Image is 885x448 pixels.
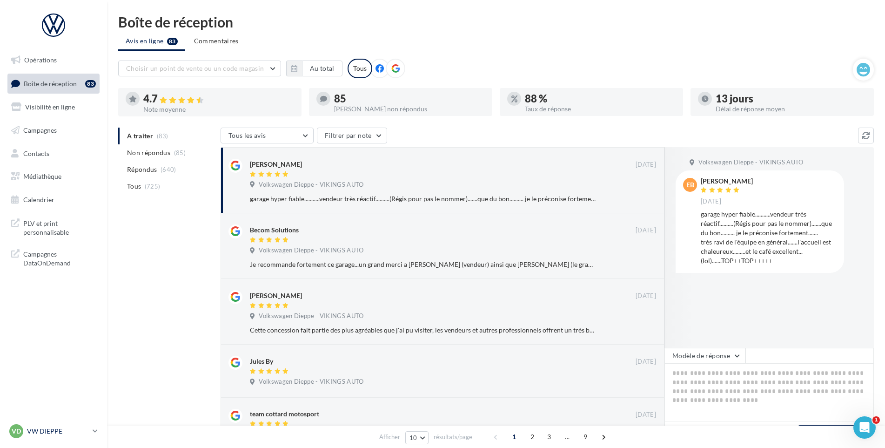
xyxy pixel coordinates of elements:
[542,429,556,444] span: 3
[636,411,656,419] span: [DATE]
[701,178,753,184] div: [PERSON_NAME]
[6,244,101,272] a: Campagnes DataOnDemand
[6,213,101,241] a: PLV et print personnalisable
[6,144,101,163] a: Contacts
[872,416,880,424] span: 1
[250,291,302,300] div: [PERSON_NAME]
[25,103,75,111] span: Visibilité en ligne
[12,427,21,436] span: VD
[174,149,186,156] span: (85)
[118,15,874,29] div: Boîte de réception
[23,126,57,134] span: Campagnes
[379,433,400,441] span: Afficher
[143,106,294,113] div: Note moyenne
[250,225,299,235] div: Becom Solutions
[6,74,101,94] a: Boîte de réception83
[250,194,596,204] div: garage hyper fiable...........vendeur très réactif..........(Régis pour pas le nommer).......que ...
[334,94,485,104] div: 85
[127,182,141,191] span: Tous
[525,429,540,444] span: 2
[664,348,745,364] button: Modèle de réponse
[334,106,485,112] div: [PERSON_NAME] non répondus
[259,181,363,189] span: Volkswagen Dieppe - VIKINGS AUTO
[143,94,294,104] div: 4.7
[434,433,472,441] span: résultats/page
[24,79,77,87] span: Boîte de réception
[716,106,866,112] div: Délai de réponse moyen
[636,226,656,235] span: [DATE]
[127,148,170,157] span: Non répondus
[6,121,101,140] a: Campagnes
[507,429,522,444] span: 1
[6,50,101,70] a: Opérations
[405,431,429,444] button: 10
[701,197,721,206] span: [DATE]
[23,217,96,237] span: PLV et print personnalisable
[701,210,837,265] div: garage hyper fiable...........vendeur très réactif..........(Régis pour pas le nommer).......que ...
[636,358,656,366] span: [DATE]
[259,246,363,255] span: Volkswagen Dieppe - VIKINGS AUTO
[560,429,575,444] span: ...
[259,378,363,386] span: Volkswagen Dieppe - VIKINGS AUTO
[302,61,342,76] button: Au total
[259,312,363,320] span: Volkswagen Dieppe - VIKINGS AUTO
[409,434,417,441] span: 10
[716,94,866,104] div: 13 jours
[698,158,803,167] span: Volkswagen Dieppe - VIKINGS AUTO
[161,166,176,173] span: (640)
[853,416,876,439] iframe: Intercom live chat
[250,326,596,335] div: Cette concession fait partie des plus agréables que j'ai pu visiter, les vendeurs et autres profe...
[24,56,57,64] span: Opérations
[23,196,54,204] span: Calendrier
[23,149,49,157] span: Contacts
[317,128,387,143] button: Filtrer par note
[250,260,596,269] div: Je recommande fortement ce garage...un grand merci a [PERSON_NAME] (vendeur) ainsi que [PERSON_NA...
[578,429,593,444] span: 9
[127,165,157,174] span: Répondus
[348,59,372,78] div: Tous
[6,190,101,210] a: Calendrier
[250,409,319,419] div: team cottard motosport
[6,97,101,117] a: Visibilité en ligne
[525,94,676,104] div: 88 %
[7,422,100,440] a: VD VW DIEPPE
[126,64,264,72] span: Choisir un point de vente ou un code magasin
[686,180,694,190] span: EB
[23,172,61,180] span: Médiathèque
[27,427,89,436] p: VW DIEPPE
[636,292,656,300] span: [DATE]
[118,61,281,76] button: Choisir un point de vente ou un code magasin
[286,61,342,76] button: Au total
[85,80,96,88] div: 83
[145,183,161,190] span: (725)
[636,161,656,169] span: [DATE]
[228,131,266,139] span: Tous les avis
[250,160,302,169] div: [PERSON_NAME]
[6,167,101,186] a: Médiathèque
[194,36,239,46] span: Commentaires
[23,248,96,268] span: Campagnes DataOnDemand
[525,106,676,112] div: Taux de réponse
[221,128,314,143] button: Tous les avis
[250,357,273,366] div: Jules By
